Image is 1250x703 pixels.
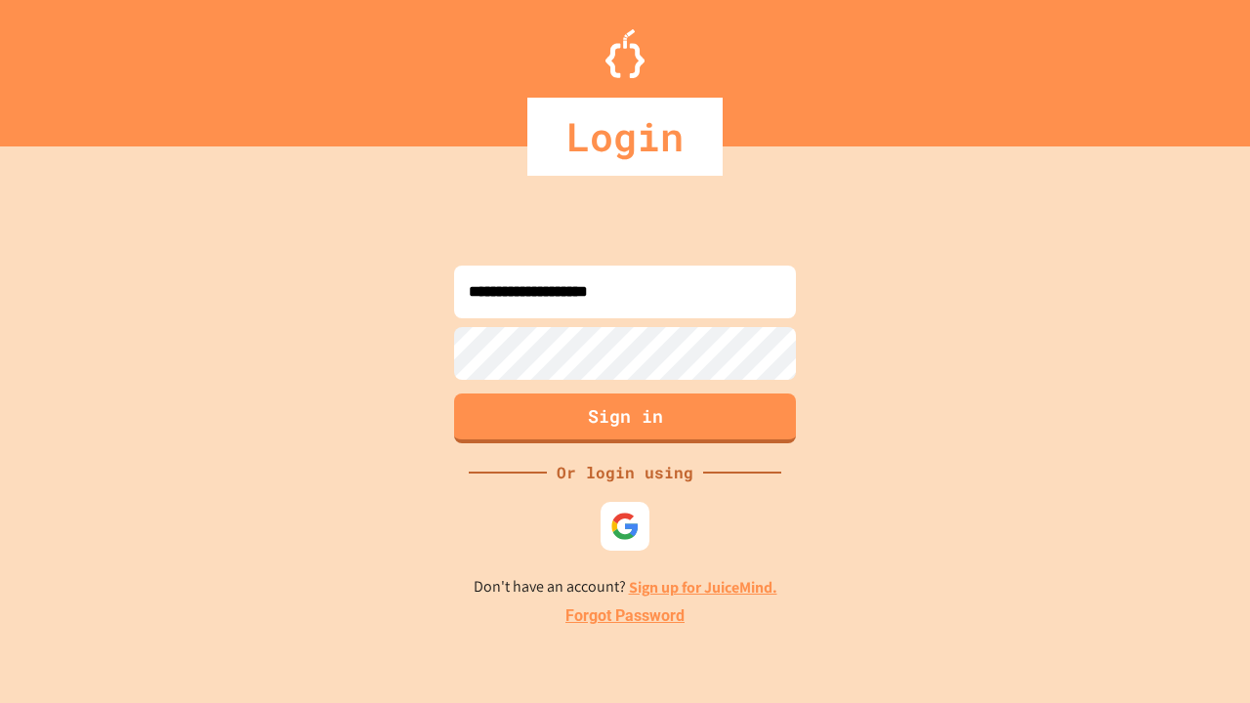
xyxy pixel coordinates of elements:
div: Login [527,98,723,176]
button: Sign in [454,393,796,443]
a: Forgot Password [565,604,685,628]
div: Or login using [547,461,703,484]
img: Logo.svg [605,29,645,78]
a: Sign up for JuiceMind. [629,577,777,598]
img: google-icon.svg [610,512,640,541]
p: Don't have an account? [474,575,777,600]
